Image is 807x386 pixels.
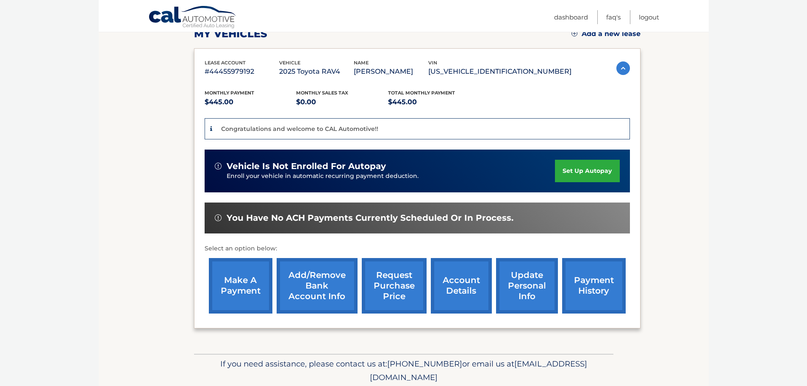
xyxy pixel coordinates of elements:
p: [PERSON_NAME] [354,66,428,78]
span: [PHONE_NUMBER] [387,359,462,369]
a: Dashboard [554,10,588,24]
p: $0.00 [296,96,388,108]
p: 2025 Toyota RAV4 [279,66,354,78]
span: vin [428,60,437,66]
p: $445.00 [388,96,480,108]
a: make a payment [209,258,272,314]
a: Logout [639,10,659,24]
span: You have no ACH payments currently scheduled or in process. [227,213,513,223]
span: lease account [205,60,246,66]
p: If you need assistance, please contact us at: or email us at [200,357,608,384]
a: Add/Remove bank account info [277,258,358,314]
a: Add a new lease [571,30,641,38]
a: Cal Automotive [148,6,237,30]
span: name [354,60,369,66]
p: #44455979192 [205,66,279,78]
p: Congratulations and welcome to CAL Automotive!! [221,125,378,133]
span: vehicle is not enrolled for autopay [227,161,386,172]
a: account details [431,258,492,314]
img: accordion-active.svg [616,61,630,75]
a: set up autopay [555,160,619,182]
img: add.svg [571,31,577,36]
p: $445.00 [205,96,297,108]
img: alert-white.svg [215,214,222,221]
p: [US_VEHICLE_IDENTIFICATION_NUMBER] [428,66,571,78]
a: request purchase price [362,258,427,314]
span: Monthly sales Tax [296,90,348,96]
h2: my vehicles [194,28,267,40]
span: Total Monthly Payment [388,90,455,96]
span: Monthly Payment [205,90,254,96]
a: payment history [562,258,626,314]
a: FAQ's [606,10,621,24]
img: alert-white.svg [215,163,222,169]
p: Enroll your vehicle in automatic recurring payment deduction. [227,172,555,181]
span: vehicle [279,60,300,66]
a: update personal info [496,258,558,314]
p: Select an option below: [205,244,630,254]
